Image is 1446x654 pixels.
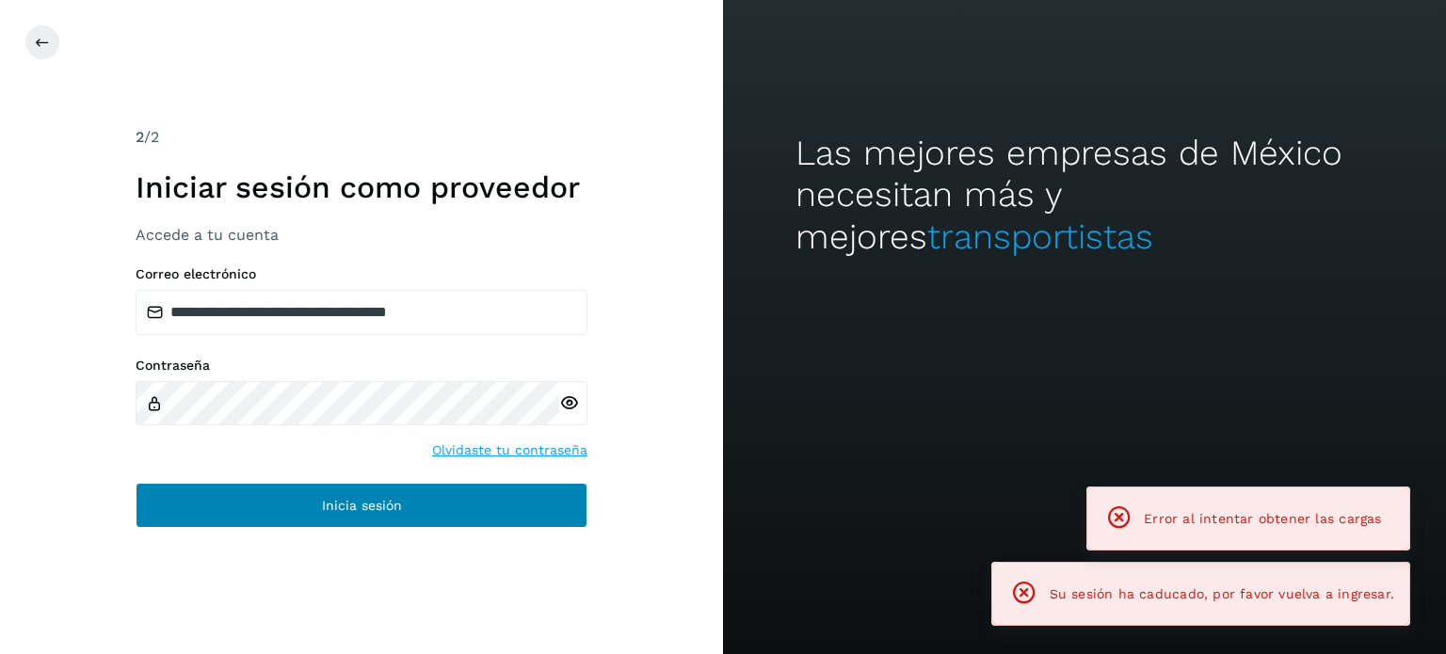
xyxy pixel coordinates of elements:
a: Olvidaste tu contraseña [432,440,587,460]
button: Inicia sesión [136,483,587,528]
span: Inicia sesión [322,499,402,512]
span: Error al intentar obtener las cargas [1144,511,1381,526]
h2: Las mejores empresas de México necesitan más y mejores [795,133,1374,258]
label: Correo electrónico [136,266,587,282]
h3: Accede a tu cuenta [136,226,587,244]
div: /2 [136,126,587,149]
span: 2 [136,128,144,146]
h1: Iniciar sesión como proveedor [136,169,587,205]
span: Su sesión ha caducado, por favor vuelva a ingresar. [1050,586,1394,601]
span: transportistas [927,216,1153,257]
label: Contraseña [136,358,587,374]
